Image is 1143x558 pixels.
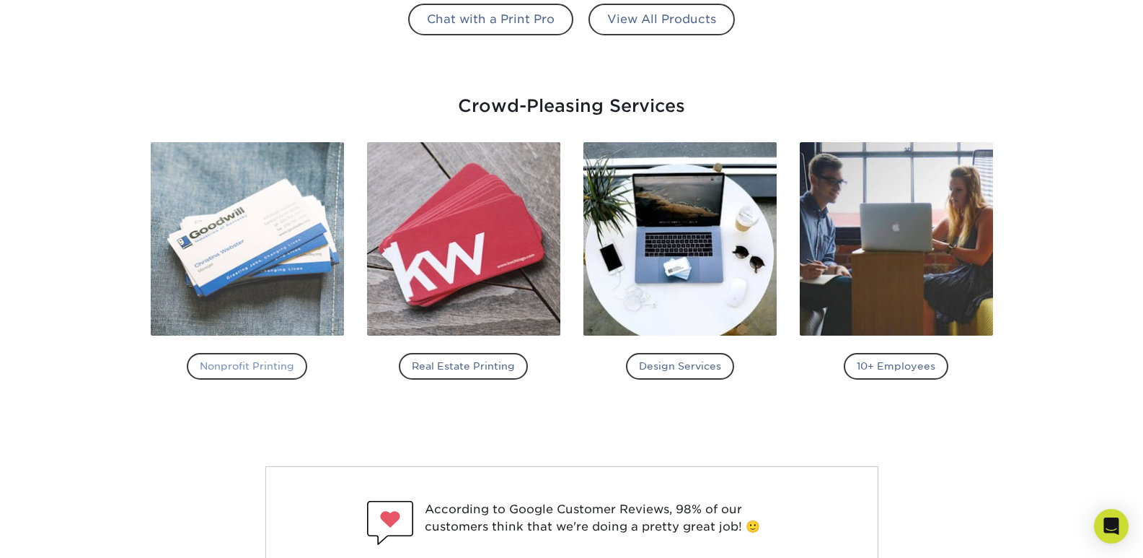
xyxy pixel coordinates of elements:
[367,142,560,385] a: Real Estate Printing
[151,142,344,385] a: Nonprofit Printing
[588,4,735,35] a: View All Products
[151,142,344,336] img: Nonprofit Printing
[800,142,993,336] img: 10+ Employees
[187,353,307,379] h4: Nonprofit Printing
[626,353,734,379] h4: Design Services
[399,353,528,379] h4: Real Estate Printing
[150,82,994,119] div: Crowd-Pleasing Services
[800,142,993,385] a: 10+ Employees
[844,353,948,379] h4: 10+ Employees
[367,142,560,336] img: Real Estate Printing
[583,142,777,385] a: Design Services
[583,142,777,336] img: Design Services
[408,4,573,35] a: Chat with a Print Pro
[1094,509,1129,544] div: Open Intercom Messenger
